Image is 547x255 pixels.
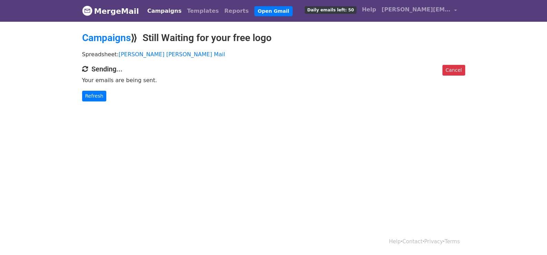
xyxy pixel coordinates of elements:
a: Cancel [442,65,465,76]
h4: Sending... [82,65,465,73]
a: MergeMail [82,4,139,18]
h2: ⟫ Still Waiting for your free logo [82,32,465,44]
a: Help [389,238,401,245]
a: Campaigns [82,32,131,43]
a: Daily emails left: 50 [302,3,359,17]
a: Refresh [82,91,107,101]
p: Spreadsheet: [82,51,465,58]
a: Templates [184,4,222,18]
a: Privacy [424,238,443,245]
a: Help [359,3,379,17]
a: Terms [445,238,460,245]
span: Daily emails left: 50 [305,6,356,14]
img: MergeMail logo [82,6,92,16]
span: [PERSON_NAME][EMAIL_ADDRESS][DOMAIN_NAME] [382,6,451,14]
a: [PERSON_NAME][EMAIL_ADDRESS][DOMAIN_NAME] [379,3,460,19]
a: Campaigns [145,4,184,18]
a: [PERSON_NAME] [PERSON_NAME] Mail [119,51,225,58]
p: Your emails are being sent. [82,77,465,84]
a: Reports [222,4,252,18]
a: Open Gmail [254,6,293,16]
a: Contact [402,238,422,245]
